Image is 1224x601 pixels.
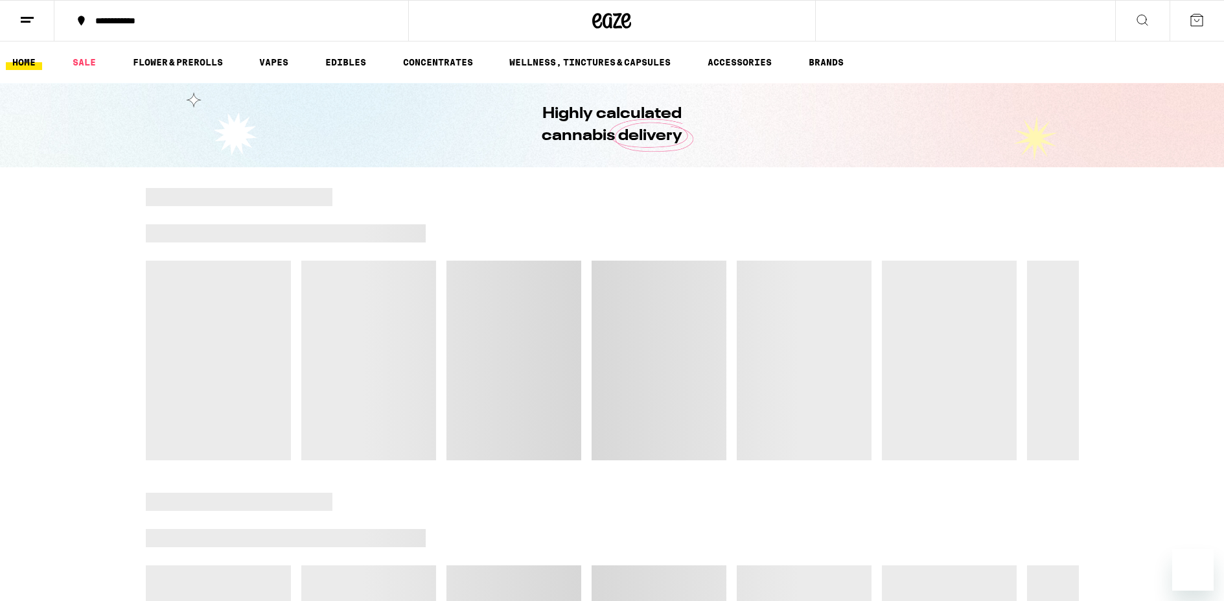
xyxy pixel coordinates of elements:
a: VAPES [253,54,295,70]
iframe: Button to launch messaging window [1172,549,1214,591]
a: ACCESSORIES [701,54,778,70]
a: BRANDS [802,54,850,70]
a: CONCENTRATES [397,54,479,70]
a: HOME [6,54,42,70]
a: WELLNESS, TINCTURES & CAPSULES [503,54,677,70]
a: EDIBLES [319,54,373,70]
h1: Highly calculated cannabis delivery [505,103,719,147]
a: FLOWER & PREROLLS [126,54,229,70]
a: SALE [66,54,102,70]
